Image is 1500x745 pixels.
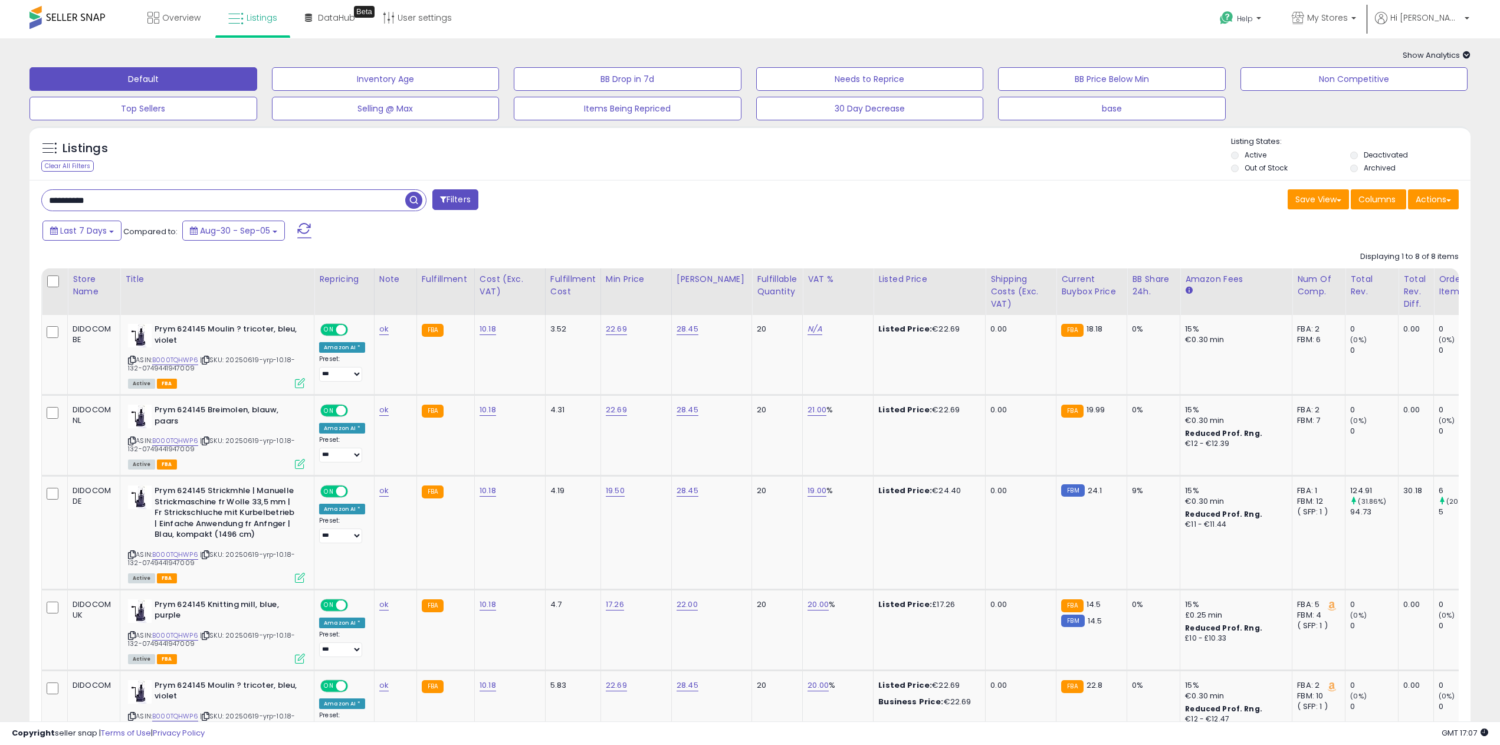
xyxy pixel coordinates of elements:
div: Shipping Costs (Exc. VAT) [990,273,1051,310]
img: 31h4hUCiK1L._SL40_.jpg [128,680,152,704]
div: % [808,405,864,415]
div: Preset: [319,355,365,382]
div: 20 [757,680,793,691]
div: Note [379,273,412,285]
div: Amazon AI * [319,342,365,353]
small: (0%) [1439,416,1455,425]
img: 31h4hUCiK1L._SL40_.jpg [128,485,152,509]
button: Actions [1408,189,1459,209]
div: 4.31 [550,405,592,415]
span: ON [321,406,336,416]
div: €0.30 min [1185,496,1283,507]
span: 18.18 [1087,323,1103,334]
div: FBM: 10 [1297,691,1336,701]
button: Last 7 Days [42,221,122,241]
span: 14.5 [1088,615,1102,626]
div: €22.69 [878,405,976,415]
span: Columns [1358,193,1396,205]
div: Amazon AI * [319,698,365,709]
div: 0 [1439,701,1486,712]
div: 0 [1350,405,1398,415]
b: Listed Price: [878,323,932,334]
div: FBM: 7 [1297,415,1336,426]
strong: Copyright [12,727,55,739]
span: 2025-09-13 17:07 GMT [1442,727,1488,739]
div: 15% [1185,324,1283,334]
button: Top Sellers [29,97,257,120]
a: B000TQHWP6 [152,436,198,446]
div: 15% [1185,405,1283,415]
a: 28.45 [677,680,698,691]
button: BB Price Below Min [998,67,1226,91]
div: Total Rev. Diff. [1403,273,1429,310]
small: FBA [1061,680,1083,693]
b: Prym 624145 Moulin ? tricoter, bleu, violet [155,680,298,705]
span: My Stores [1307,12,1348,24]
label: Archived [1364,163,1396,173]
div: FBA: 5 [1297,599,1336,610]
div: DIDOCOM NL [73,405,111,426]
button: Save View [1288,189,1349,209]
span: Overview [162,12,201,24]
img: 31h4hUCiK1L._SL40_.jpg [128,599,152,623]
span: Help [1237,14,1253,24]
b: Prym 624145 Breimolen, blauw, paars [155,405,298,429]
a: 22.69 [606,404,627,416]
div: Preset: [319,631,365,657]
div: 0 [1439,680,1486,691]
small: FBA [422,324,444,337]
span: Hi [PERSON_NAME] [1390,12,1461,24]
a: 20.00 [808,680,829,691]
a: Help [1210,2,1273,38]
a: 10.18 [480,680,496,691]
div: 124.91 [1350,485,1398,496]
small: FBA [422,405,444,418]
div: Min Price [606,273,667,285]
div: 5 [1439,507,1486,517]
small: Amazon Fees. [1185,285,1192,296]
div: FBA: 1 [1297,485,1336,496]
div: ( SFP: 1 ) [1297,621,1336,631]
div: 15% [1185,599,1283,610]
div: Total Rev. [1350,273,1393,298]
div: €24.40 [878,485,976,496]
span: OFF [346,681,365,691]
div: Preset: [319,436,365,462]
span: | SKU: 20250619-yrp-10.18-132-0749441947009 [128,355,295,373]
button: 30 Day Decrease [756,97,984,120]
div: €0.30 min [1185,691,1283,701]
small: FBM [1061,484,1084,497]
div: Title [125,273,309,285]
div: 0 [1350,345,1398,356]
button: Default [29,67,257,91]
div: ( SFP: 1 ) [1297,701,1336,712]
b: Listed Price: [878,680,932,691]
i: Get Help [1219,11,1234,25]
div: 0.00 [1403,599,1424,610]
div: Amazon AI * [319,618,365,628]
div: 5.83 [550,680,592,691]
div: DIDOCOM [73,680,111,691]
small: (0%) [1439,611,1455,620]
span: 24.1 [1088,485,1102,496]
div: Ordered Items [1439,273,1482,298]
small: FBM [1061,615,1084,627]
a: B000TQHWP6 [152,355,198,365]
div: 94.73 [1350,507,1398,517]
button: BB Drop in 7d [514,67,741,91]
div: €12 - €12.39 [1185,439,1283,449]
b: Reduced Prof. Rng. [1185,704,1262,714]
a: 28.45 [677,404,698,416]
div: Current Buybox Price [1061,273,1122,298]
div: €22.69 [878,680,976,691]
span: All listings currently available for purchase on Amazon [128,654,155,664]
span: | SKU: 20250619-yrp-10.18-132-0749441947009 [128,631,295,648]
button: Non Competitive [1240,67,1468,91]
span: | SKU: 20250619-yrp-10.18-132-0749441947009 [128,550,295,567]
span: ON [321,681,336,691]
div: Amazon Fees [1185,273,1287,285]
small: FBA [1061,324,1083,337]
b: Prym 624145 Moulin ? tricoter, bleu, violet [155,324,298,349]
div: % [808,485,864,496]
div: 0.00 [1403,405,1424,415]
